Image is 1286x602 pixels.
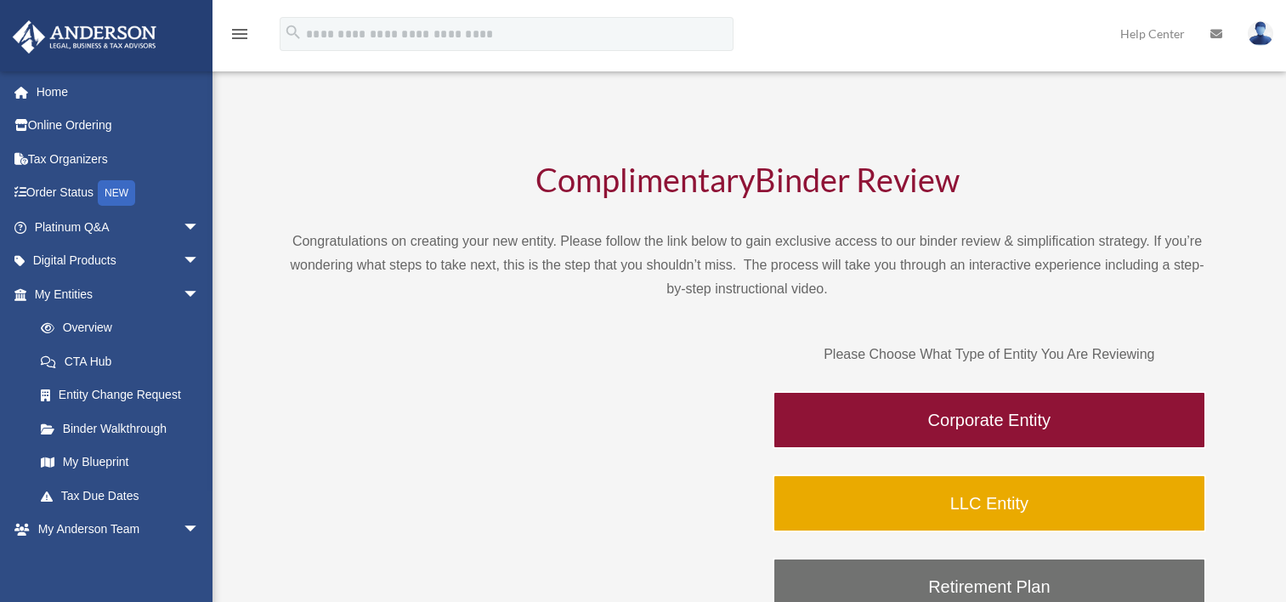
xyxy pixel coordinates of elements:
[12,277,225,311] a: My Entitiesarrow_drop_down
[24,378,225,412] a: Entity Change Request
[24,344,225,378] a: CTA Hub
[1248,21,1273,46] img: User Pic
[24,446,225,480] a: My Blueprint
[12,210,225,244] a: Platinum Q&Aarrow_drop_down
[24,311,225,345] a: Overview
[183,513,217,548] span: arrow_drop_down
[24,412,217,446] a: Binder Walkthrough
[8,20,161,54] img: Anderson Advisors Platinum Portal
[183,277,217,312] span: arrow_drop_down
[288,230,1206,301] p: Congratulations on creating your new entity. Please follow the link below to gain exclusive acces...
[12,244,225,278] a: Digital Productsarrow_drop_down
[535,160,755,199] span: Complimentary
[229,24,250,44] i: menu
[284,23,303,42] i: search
[229,30,250,44] a: menu
[98,180,135,206] div: NEW
[183,210,217,245] span: arrow_drop_down
[12,109,225,143] a: Online Ordering
[773,391,1206,449] a: Corporate Entity
[183,244,217,279] span: arrow_drop_down
[24,479,225,513] a: Tax Due Dates
[12,513,225,547] a: My Anderson Teamarrow_drop_down
[755,160,960,199] span: Binder Review
[12,75,225,109] a: Home
[12,142,225,176] a: Tax Organizers
[12,176,225,211] a: Order StatusNEW
[773,343,1206,366] p: Please Choose What Type of Entity You Are Reviewing
[773,474,1206,532] a: LLC Entity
